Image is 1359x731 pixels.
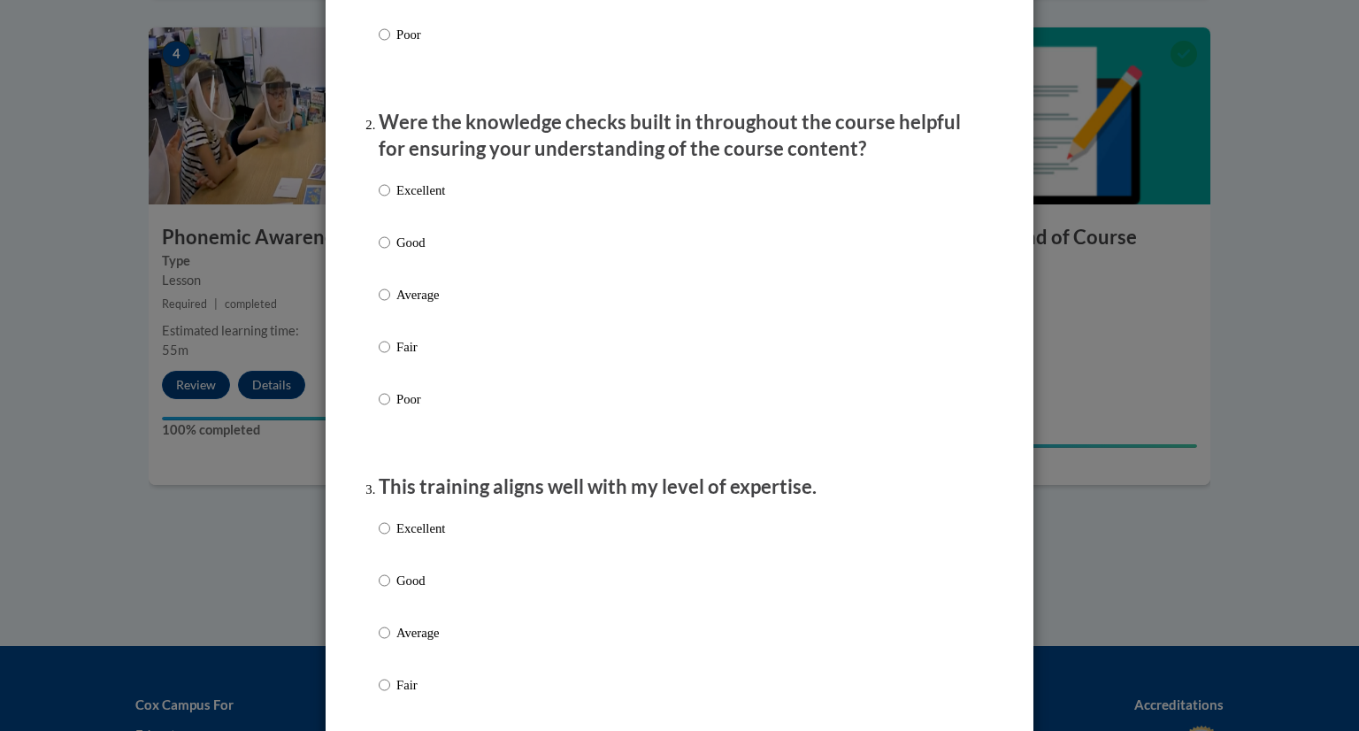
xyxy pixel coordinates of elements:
[396,337,445,357] p: Fair
[379,337,390,357] input: Fair
[396,623,445,643] p: Average
[396,389,445,409] p: Poor
[396,571,445,590] p: Good
[396,675,445,695] p: Fair
[396,519,445,538] p: Excellent
[396,233,445,252] p: Good
[379,571,390,590] input: Good
[379,623,390,643] input: Average
[379,675,390,695] input: Fair
[379,181,390,200] input: Excellent
[379,473,980,501] p: This training aligns well with my level of expertise.
[396,285,445,304] p: Average
[379,519,390,538] input: Excellent
[396,25,445,44] p: Poor
[379,285,390,304] input: Average
[379,233,390,252] input: Good
[396,181,445,200] p: Excellent
[379,109,980,164] p: Were the knowledge checks built in throughout the course helpful for ensuring your understanding ...
[379,25,390,44] input: Poor
[379,389,390,409] input: Poor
